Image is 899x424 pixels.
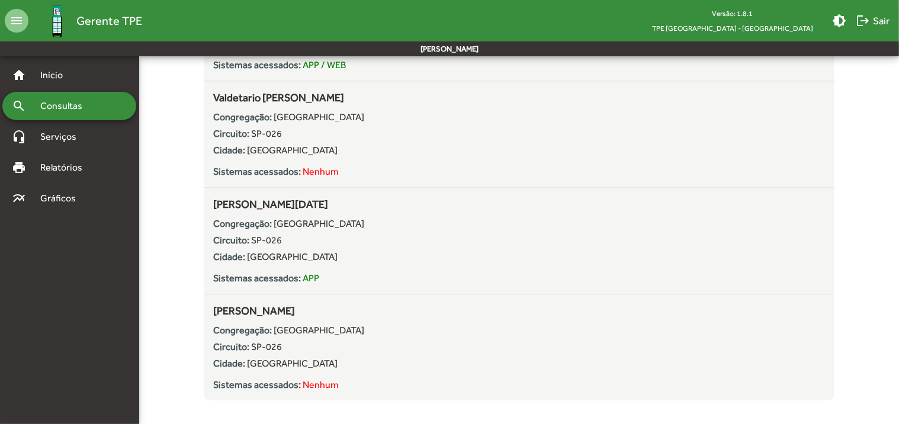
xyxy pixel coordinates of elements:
strong: Sistemas acessados: [213,379,301,390]
span: SP-026 [251,128,282,139]
img: Logo [38,2,76,40]
mat-icon: headset_mic [12,130,26,144]
span: APP [303,272,319,284]
strong: Sistemas acessados: [213,59,301,70]
strong: Congregação: [213,218,272,229]
span: [GEOGRAPHIC_DATA] [274,325,364,336]
mat-icon: search [12,99,26,113]
strong: Circuito: [213,235,249,246]
mat-icon: logout [856,14,870,28]
strong: Cidade: [213,251,245,262]
span: Sair [856,10,890,31]
mat-icon: multiline_chart [12,191,26,205]
strong: Circuito: [213,341,249,352]
span: SP-026 [251,341,282,352]
strong: Congregação: [213,111,272,123]
span: Gerente TPE [76,11,142,30]
button: Sair [851,10,894,31]
span: Nenhum [303,379,339,390]
strong: Cidade: [213,358,245,369]
strong: Cidade: [213,144,245,156]
span: SP-026 [251,235,282,246]
span: Gráficos [33,191,92,205]
span: Relatórios [33,160,98,175]
strong: Sistemas acessados: [213,166,301,177]
span: [PERSON_NAME][DATE] [213,198,328,210]
span: Consultas [33,99,98,113]
span: TPE [GEOGRAPHIC_DATA] - [GEOGRAPHIC_DATA] [643,21,823,36]
span: [GEOGRAPHIC_DATA] [247,251,338,262]
span: Serviços [33,130,92,144]
span: [GEOGRAPHIC_DATA] [247,358,338,369]
a: Gerente TPE [28,2,142,40]
strong: Congregação: [213,325,272,336]
div: Versão: 1.8.1 [643,6,823,21]
span: Nenhum [303,166,339,177]
span: APP / WEB [303,59,346,70]
mat-icon: menu [5,9,28,33]
span: [PERSON_NAME] [213,304,295,317]
span: Valdetario [PERSON_NAME] [213,91,344,104]
strong: Sistemas acessados: [213,272,301,284]
span: Início [33,68,80,82]
mat-icon: print [12,160,26,175]
mat-icon: brightness_medium [832,14,846,28]
strong: Circuito: [213,128,249,139]
span: [GEOGRAPHIC_DATA] [274,111,364,123]
mat-icon: home [12,68,26,82]
span: [GEOGRAPHIC_DATA] [274,218,364,229]
span: [GEOGRAPHIC_DATA] [247,144,338,156]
